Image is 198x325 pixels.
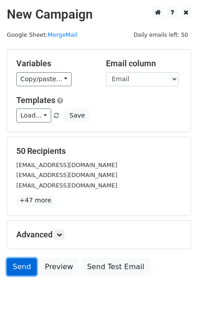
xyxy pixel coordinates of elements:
h5: Advanced [16,230,182,240]
button: Save [65,108,89,123]
a: Copy/paste... [16,72,72,86]
a: +47 more [16,195,54,206]
small: [EMAIL_ADDRESS][DOMAIN_NAME] [16,162,117,168]
a: Load... [16,108,51,123]
a: Templates [16,95,55,105]
small: [EMAIL_ADDRESS][DOMAIN_NAME] [16,172,117,178]
small: [EMAIL_ADDRESS][DOMAIN_NAME] [16,182,117,189]
a: Preview [39,258,79,276]
h2: New Campaign [7,7,191,22]
a: MergeMail [48,31,77,38]
a: Daily emails left: 50 [130,31,191,38]
a: Send [7,258,37,276]
span: Daily emails left: 50 [130,30,191,40]
h5: 50 Recipients [16,146,182,156]
a: Send Test Email [81,258,150,276]
h5: Variables [16,59,92,69]
h5: Email column [106,59,182,69]
small: Google Sheet: [7,31,77,38]
iframe: Chat Widget [153,281,198,325]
